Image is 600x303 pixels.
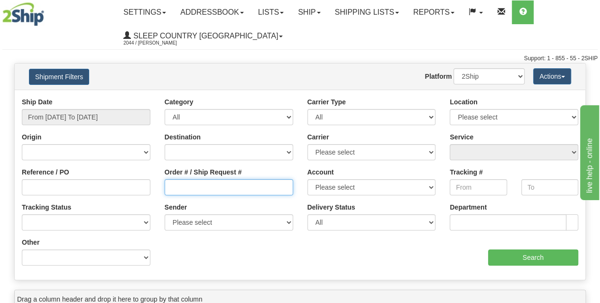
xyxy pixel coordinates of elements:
label: Tracking # [450,167,482,177]
div: Support: 1 - 855 - 55 - 2SHIP [2,55,598,63]
label: Category [165,97,194,107]
a: Settings [116,0,173,24]
a: Sleep Country [GEOGRAPHIC_DATA] 2044 / [PERSON_NAME] [116,24,290,48]
a: Shipping lists [328,0,406,24]
label: Destination [165,132,201,142]
button: Actions [533,68,571,84]
span: Sleep Country [GEOGRAPHIC_DATA] [131,32,278,40]
a: Addressbook [173,0,251,24]
label: Reference / PO [22,167,69,177]
label: Delivery Status [307,202,355,212]
label: Carrier [307,132,329,142]
label: Tracking Status [22,202,71,212]
input: To [521,179,578,195]
a: Ship [291,0,327,24]
label: Carrier Type [307,97,346,107]
label: Service [450,132,473,142]
label: Origin [22,132,41,142]
label: Location [450,97,477,107]
label: Department [450,202,487,212]
a: Reports [406,0,462,24]
label: Sender [165,202,187,212]
label: Ship Date [22,97,53,107]
img: logo2044.jpg [2,2,44,26]
iframe: chat widget [578,103,599,200]
div: live help - online [7,6,88,17]
span: 2044 / [PERSON_NAME] [123,38,194,48]
button: Shipment Filters [29,69,89,85]
a: Lists [251,0,291,24]
input: Search [488,249,579,266]
label: Platform [425,72,452,81]
label: Order # / Ship Request # [165,167,242,177]
label: Account [307,167,334,177]
input: From [450,179,507,195]
label: Other [22,238,39,247]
